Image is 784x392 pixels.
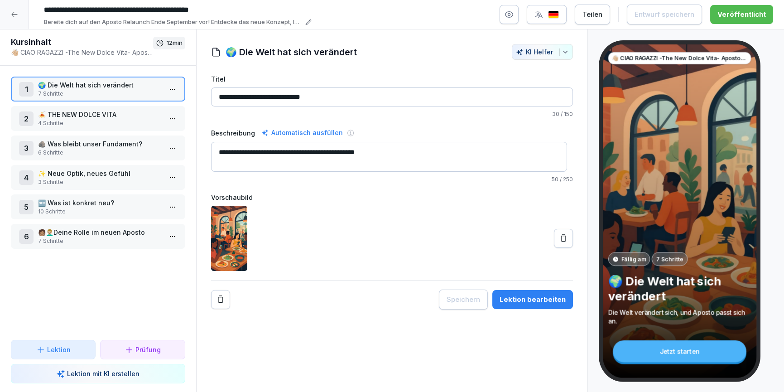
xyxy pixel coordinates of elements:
div: Jetzt starten [613,340,746,362]
p: 👋🏼 CIAO RAGAZZI -The New Dolce Vita- Apostorelaunch [11,48,153,57]
div: 1🌍 Die Welt hat sich verändert7 Schritte [11,77,185,102]
p: / 250 [211,175,573,184]
div: Speichern [447,295,480,305]
label: Titel [211,74,573,84]
div: Lektion bearbeiten [500,295,566,305]
button: Remove [211,290,230,309]
h1: 🌍 Die Welt hat sich verändert [226,45,357,59]
span: 50 [552,176,558,183]
span: 30 [552,111,559,117]
p: 7 Schritte [656,255,683,263]
p: 🪨 Was bleibt unser Fundament? [38,139,162,149]
p: 12 min [167,39,183,48]
div: Veröffentlicht [717,10,766,19]
img: at2kut7ipvv4yn1ezmnr4bcs.png [211,206,247,271]
button: Entwurf speichern [627,5,702,24]
p: 6 Schritte [38,149,162,157]
p: ✨ Neue Optik, neues Gefühl [38,169,162,178]
button: Veröffentlicht [710,5,773,24]
button: Prüfung [100,340,185,359]
p: Die Welt verändert sich, und Aposto passt sich an. [608,308,751,325]
div: Entwurf speichern [635,10,694,19]
div: 4✨ Neue Optik, neues Gefühl3 Schritte [11,165,185,190]
label: Vorschaubild [211,193,573,202]
div: KI Helfer [516,48,569,56]
button: Teilen [575,5,610,24]
h1: Kursinhalt [11,37,153,48]
div: 2🍝 THE NEW DOLCE VITA4 Schritte [11,106,185,131]
button: KI Helfer [512,44,573,60]
div: 6 [19,229,34,244]
div: 5🆕 Was ist konkret neu?10 Schritte [11,194,185,219]
p: 👋🏼 CIAO RAGAZZI -The New Dolce Vita- Apostorelaunch [612,54,748,62]
p: 🧑🏽👨🏼‍🦱Deine Rolle im neuen Aposto [38,227,162,237]
div: 3🪨 Was bleibt unser Fundament?6 Schritte [11,136,185,160]
p: 10 Schritte [38,208,162,216]
p: 7 Schritte [38,237,162,245]
img: de.svg [548,10,559,19]
p: 🆕 Was ist konkret neu? [38,198,162,208]
div: 5 [19,200,34,214]
div: 1 [19,82,34,97]
p: Prüfung [135,345,161,354]
p: / 150 [211,110,573,118]
p: 🌍 Die Welt hat sich verändert [38,80,162,90]
p: 🌍 Die Welt hat sich verändert [608,274,751,304]
div: 3 [19,141,34,155]
div: 4 [19,170,34,185]
p: 🍝 THE NEW DOLCE VITA [38,110,162,119]
p: Fällig am [621,255,646,263]
p: 7 Schritte [38,90,162,98]
p: Bereite dich auf den Aposto Relaunch Ende September vor! Entdecke das neue Konzept, lerne die Ver... [44,18,303,27]
button: Speichern [439,290,488,310]
button: Lektion bearbeiten [492,290,573,309]
p: 4 Schritte [38,119,162,127]
button: Lektion [11,340,96,359]
p: Lektion [47,345,71,354]
button: Lektion mit KI erstellen [11,364,185,383]
div: Automatisch ausfüllen [260,127,345,138]
p: Lektion mit KI erstellen [67,369,139,378]
p: 3 Schritte [38,178,162,186]
div: Teilen [582,10,602,19]
div: 6🧑🏽👨🏼‍🦱Deine Rolle im neuen Aposto7 Schritte [11,224,185,249]
div: 2 [19,111,34,126]
label: Beschreibung [211,128,255,138]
